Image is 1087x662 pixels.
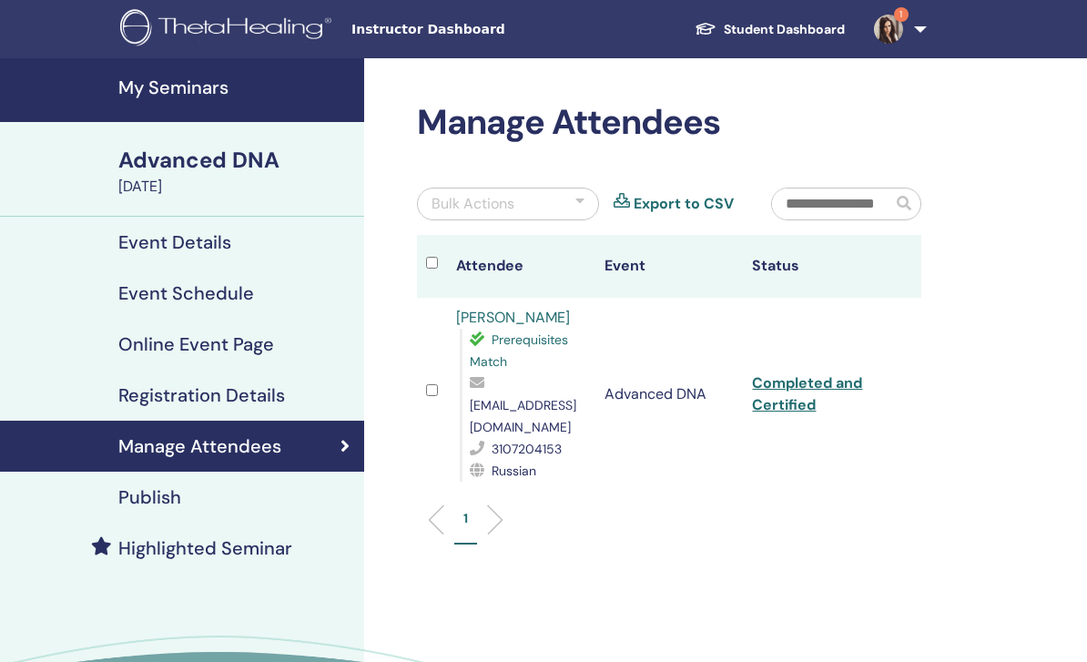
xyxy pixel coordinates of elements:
img: graduation-cap-white.svg [695,21,716,36]
p: 1 [463,509,468,528]
h4: Registration Details [118,384,285,406]
span: 1 [894,7,909,22]
span: 3107204153 [492,441,562,457]
th: Event [595,235,744,298]
h4: Publish [118,486,181,508]
a: Export to CSV [634,193,734,215]
a: Advanced DNA[DATE] [107,145,364,198]
span: Prerequisites Match [470,331,568,370]
span: Russian [492,463,536,479]
td: Advanced DNA [595,298,744,491]
h4: Manage Attendees [118,435,281,457]
h4: My Seminars [118,76,353,98]
div: Bulk Actions [432,193,514,215]
div: Advanced DNA [118,145,353,176]
h4: Event Schedule [118,282,254,304]
h4: Highlighted Seminar [118,537,292,559]
img: default.jpg [874,15,903,44]
a: Student Dashboard [680,13,859,46]
th: Attendee [447,235,595,298]
span: Instructor Dashboard [351,20,625,39]
h4: Online Event Page [118,333,274,355]
a: [PERSON_NAME] [456,308,570,327]
div: [DATE] [118,176,353,198]
th: Status [743,235,891,298]
a: Completed and Certified [752,373,862,414]
h4: Event Details [118,231,231,253]
img: logo.png [120,9,338,50]
h2: Manage Attendees [417,102,921,144]
span: [EMAIL_ADDRESS][DOMAIN_NAME] [470,397,576,435]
